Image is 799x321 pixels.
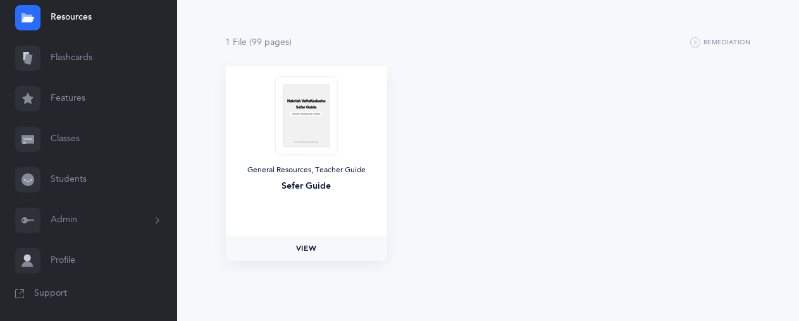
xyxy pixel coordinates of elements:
[236,165,377,175] div: General Resources, Teacher Guide
[250,37,292,47] span: (99 page )
[226,37,247,47] span: 1 File
[736,258,784,306] iframe: Drift Widget Chat Controller
[226,236,387,261] a: View
[691,35,751,51] button: Remediation
[296,242,316,254] span: View
[236,180,377,193] div: Sefer Guide
[34,287,67,300] span: Support
[286,37,290,47] span: s
[275,76,337,155] img: Sefer_Guide_thumbnail_1755415687.png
